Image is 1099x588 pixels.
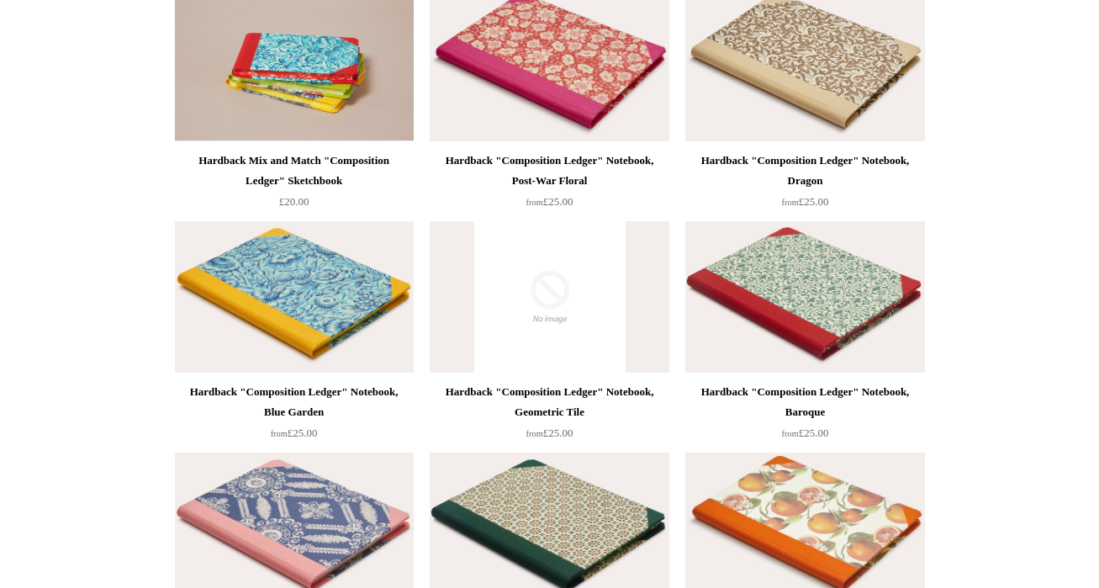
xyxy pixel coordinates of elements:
[179,382,409,422] div: Hardback "Composition Ledger" Notebook, Blue Garden
[685,382,924,451] a: Hardback "Composition Ledger" Notebook, Baroque from£25.00
[782,195,829,208] span: £25.00
[271,426,318,439] span: £25.00
[430,151,668,220] a: Hardback "Composition Ledger" Notebook, Post-War Floral from£25.00
[434,382,664,422] div: Hardback "Composition Ledger" Notebook, Geometric Tile
[782,429,799,438] span: from
[782,198,799,207] span: from
[685,221,924,373] img: Hardback "Composition Ledger" Notebook, Baroque
[430,382,668,451] a: Hardback "Composition Ledger" Notebook, Geometric Tile from£25.00
[526,429,543,438] span: from
[271,429,288,438] span: from
[782,426,829,439] span: £25.00
[175,151,414,220] a: Hardback Mix and Match "Composition Ledger" Sketchbook £20.00
[279,195,309,208] span: £20.00
[434,151,664,191] div: Hardback "Composition Ledger" Notebook, Post-War Floral
[685,221,924,373] a: Hardback "Composition Ledger" Notebook, Baroque Hardback "Composition Ledger" Notebook, Baroque
[175,382,414,451] a: Hardback "Composition Ledger" Notebook, Blue Garden from£25.00
[175,221,414,373] img: Hardback "Composition Ledger" Notebook, Blue Garden
[430,221,668,373] img: no-image-2048-a2addb12_grande.gif
[526,195,573,208] span: £25.00
[526,426,573,439] span: £25.00
[175,221,414,373] a: Hardback "Composition Ledger" Notebook, Blue Garden Hardback "Composition Ledger" Notebook, Blue ...
[685,151,924,220] a: Hardback "Composition Ledger" Notebook, Dragon from£25.00
[690,151,920,191] div: Hardback "Composition Ledger" Notebook, Dragon
[526,198,543,207] span: from
[179,151,409,191] div: Hardback Mix and Match "Composition Ledger" Sketchbook
[690,382,920,422] div: Hardback "Composition Ledger" Notebook, Baroque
